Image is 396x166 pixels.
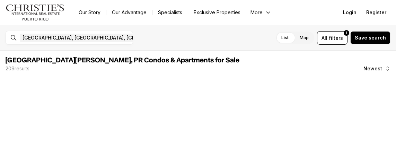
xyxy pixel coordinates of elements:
img: logo [6,4,65,21]
a: Exclusive Properties [188,8,246,17]
p: 209 results [6,66,29,71]
span: [GEOGRAPHIC_DATA][PERSON_NAME], PR Condos & Apartments for Sale [6,57,239,64]
span: Login [343,10,357,15]
a: Our Advantage [106,8,152,17]
button: Login [339,6,361,19]
button: Newest [359,62,395,76]
span: Newest [363,66,382,71]
span: Register [366,10,386,15]
span: [GEOGRAPHIC_DATA], [GEOGRAPHIC_DATA], [GEOGRAPHIC_DATA] [23,35,176,41]
span: 1 [346,30,347,36]
span: filters [329,34,343,42]
label: Map [294,32,314,44]
span: Save search [355,35,386,41]
button: Save search [350,31,390,44]
a: Our Story [73,8,106,17]
a: Specialists [152,8,188,17]
button: More [246,8,275,17]
button: Register [362,6,390,19]
button: Allfilters1 [317,31,347,45]
span: All [322,34,327,42]
label: List [276,32,294,44]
